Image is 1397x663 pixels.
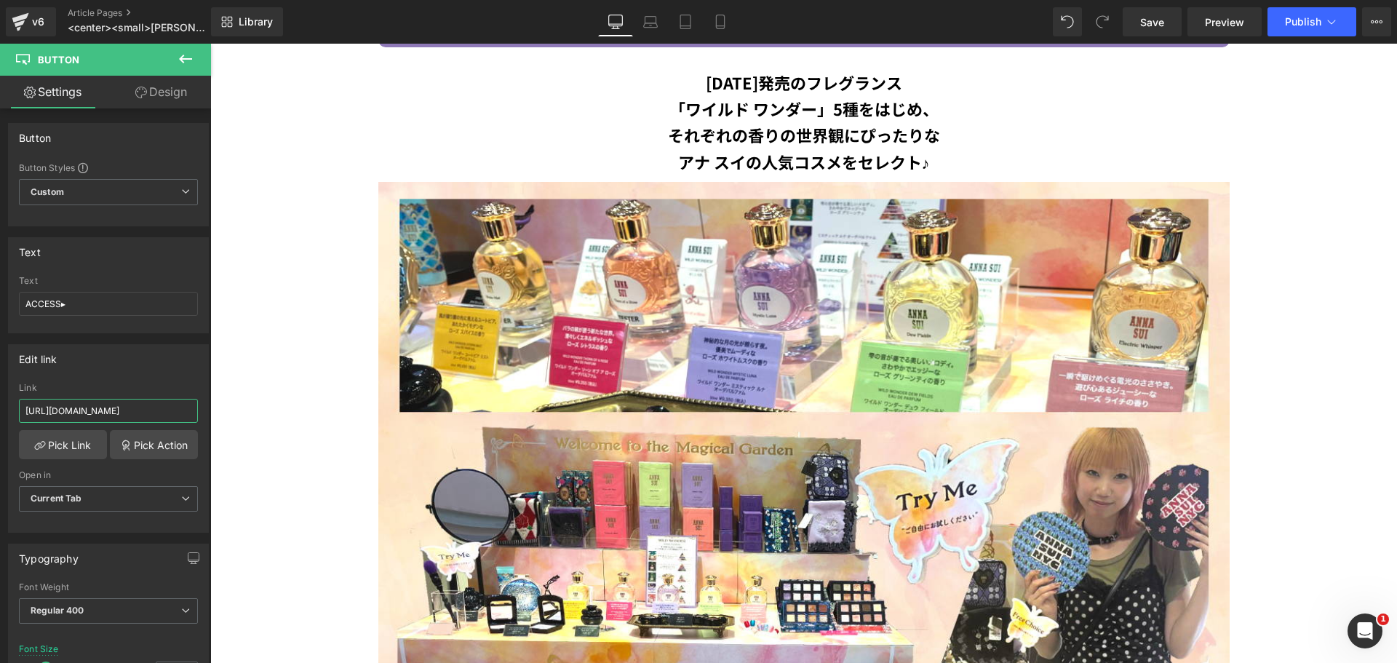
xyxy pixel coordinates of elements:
a: Pick Action [110,430,198,459]
span: Save [1140,15,1164,30]
span: Publish [1285,16,1321,28]
div: Typography [19,544,79,565]
b: [DATE]発売のフレグランス [495,27,692,50]
a: Pick Link [19,430,107,459]
button: Redo [1088,7,1117,36]
button: Publish [1267,7,1356,36]
a: Mobile [703,7,738,36]
b: Custom [31,186,64,199]
div: Edit link [19,345,57,365]
b: Regular 400 [31,605,84,616]
b: Current Tab [31,493,82,504]
div: Open in [19,470,198,480]
b: それぞれの香りの世界観にぴったりな [458,79,730,103]
div: Font Size [19,644,59,654]
a: Tablet [668,7,703,36]
button: More [1362,7,1391,36]
a: Laptop [633,7,668,36]
iframe: Intercom live chat [1348,614,1382,648]
div: Button Styles [19,162,198,173]
input: https://your-shop.myshopify.com [19,399,198,423]
a: New Library [211,7,283,36]
div: Link [19,383,198,393]
a: Desktop [598,7,633,36]
div: v6 [29,12,47,31]
span: <center><small>[PERSON_NAME] POPUP EVENT<br>全国のコスメームで開催！</small></center> [68,22,207,33]
a: v6 [6,7,56,36]
span: Library [239,15,273,28]
span: Preview [1205,15,1244,30]
button: Undo [1053,7,1082,36]
span: Button [38,54,79,65]
span: 1 [1377,614,1389,625]
div: Font Weight [19,582,198,592]
div: Text [19,238,41,258]
div: Button [19,124,51,144]
div: Text [19,276,198,286]
b: アナ スイの人気コスメをセレクト♪ [468,106,720,130]
a: Article Pages [68,7,235,19]
a: Design [108,76,214,108]
b: 「ワイルド ワンダー」5種をはじめ、 [459,53,728,76]
a: Preview [1187,7,1262,36]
